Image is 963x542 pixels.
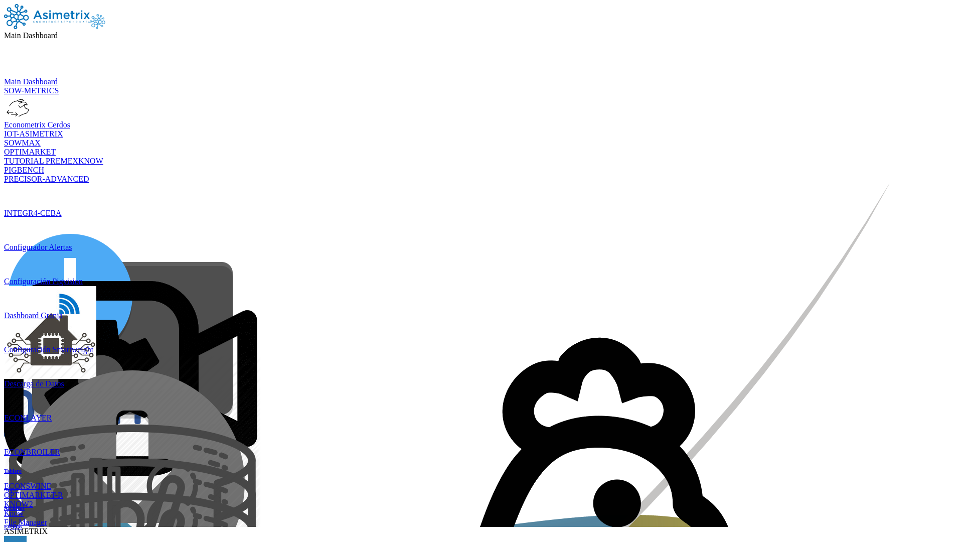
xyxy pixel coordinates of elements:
[4,95,959,129] a: imgEconometrix Cerdos
[4,31,58,40] span: Main Dashboard
[4,320,959,354] a: imgConfiguración Smartweight
[4,527,48,535] span: ASIMETRIX
[4,379,959,388] div: Descarga de Datos
[4,505,25,511] a: Archivos
[4,175,959,184] a: PRECISOR-ADVANCED
[4,468,25,474] a: Tablero
[4,448,959,457] div: ECONBROILER
[4,218,959,252] a: imgConfigurador Alertas
[4,95,29,120] img: img
[4,423,959,457] a: imgECONBROILER
[4,77,959,86] a: Main Dashboard
[4,277,959,286] div: Configuración Pigvision
[4,129,959,139] a: IOT-ASIMETRIX
[4,252,959,286] a: imgConfiguración Pigvision
[90,14,105,29] img: Asimetrix logo
[4,218,261,475] img: img
[4,354,959,388] a: imgDescarga de Datos
[4,148,959,157] a: OPTIMARKET
[4,4,90,29] img: Asimetrix logo
[4,414,959,423] div: ECONLAYER
[4,86,959,95] a: SOW-METRICS
[4,286,96,379] img: img
[4,243,959,252] div: Configurador Alertas
[4,139,959,148] a: SOWMAX
[4,486,25,492] a: Apps
[4,120,959,129] div: Econometrix Cerdos
[4,209,959,218] div: INTEGR4-CEBA
[4,166,959,175] a: PIGBENCH
[4,345,959,354] div: Configuración Smartweight
[4,311,959,320] div: Dashboard Granja
[4,184,959,218] a: imgINTEGR4-CEBA
[4,157,959,166] a: TUTORIAL PREMEXKNOW
[4,523,25,529] a: Eventos
[4,388,959,423] a: imgECONLAYER
[4,252,261,509] img: img
[4,286,959,320] a: imgDashboard Granja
